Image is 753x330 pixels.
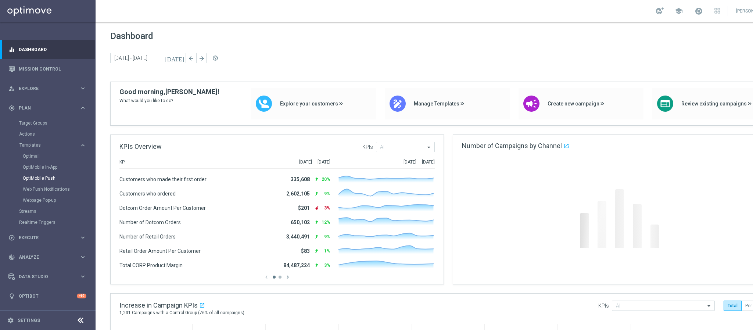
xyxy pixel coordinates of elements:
span: Data Studio [19,275,79,279]
i: lightbulb [8,293,15,299]
div: Dashboard [8,40,86,59]
span: Explore [19,86,79,91]
span: Analyze [19,255,79,259]
i: track_changes [8,254,15,261]
button: Data Studio keyboard_arrow_right [8,274,87,280]
a: Optibot [19,286,77,306]
span: school [675,7,683,15]
div: Webpage Pop-up [23,195,95,206]
button: gps_fixed Plan keyboard_arrow_right [8,105,87,111]
div: OptiMobile Push [23,173,95,184]
div: Data Studio [8,273,79,280]
div: +10 [77,294,86,298]
i: gps_fixed [8,105,15,111]
i: equalizer [8,46,15,53]
div: Optimail [23,151,95,162]
i: keyboard_arrow_right [79,254,86,261]
i: keyboard_arrow_right [79,273,86,280]
button: lightbulb Optibot +10 [8,293,87,299]
div: Streams [19,206,95,217]
div: Explore [8,85,79,92]
div: Mission Control [8,59,86,79]
a: Actions [19,131,76,137]
div: Execute [8,234,79,241]
a: Target Groups [19,120,76,126]
a: OptiMobile Push [23,175,76,181]
a: OptiMobile In-App [23,164,76,170]
a: Streams [19,208,76,214]
div: Plan [8,105,79,111]
button: track_changes Analyze keyboard_arrow_right [8,254,87,260]
button: Mission Control [8,66,87,72]
span: Templates [19,143,72,147]
a: Settings [18,318,40,323]
a: Optimail [23,153,76,159]
span: Execute [19,236,79,240]
button: person_search Explore keyboard_arrow_right [8,86,87,92]
div: OptiMobile In-App [23,162,95,173]
i: keyboard_arrow_right [79,104,86,111]
button: Templates keyboard_arrow_right [19,142,87,148]
div: Target Groups [19,118,95,129]
button: equalizer Dashboard [8,47,87,53]
i: keyboard_arrow_right [79,142,86,149]
div: Templates [19,140,95,206]
div: Realtime Triggers [19,217,95,228]
i: play_circle_outline [8,234,15,241]
a: Dashboard [19,40,86,59]
div: Web Push Notifications [23,184,95,195]
div: Optibot [8,286,86,306]
span: Plan [19,106,79,110]
button: play_circle_outline Execute keyboard_arrow_right [8,235,87,241]
a: Web Push Notifications [23,186,76,192]
i: settings [7,317,14,324]
i: keyboard_arrow_right [79,85,86,92]
div: Templates [19,143,79,147]
i: keyboard_arrow_right [79,234,86,241]
div: Actions [19,129,95,140]
i: person_search [8,85,15,92]
a: Webpage Pop-up [23,197,76,203]
a: Realtime Triggers [19,219,76,225]
a: Mission Control [19,59,86,79]
div: Analyze [8,254,79,261]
